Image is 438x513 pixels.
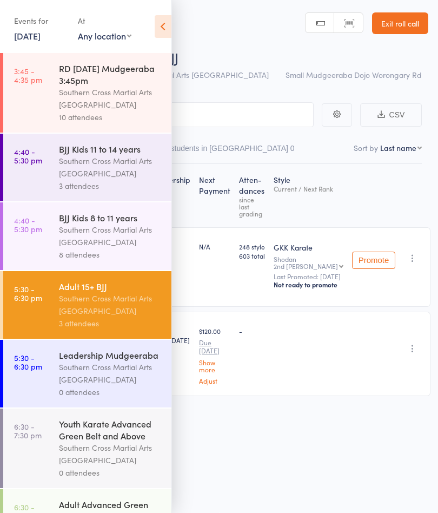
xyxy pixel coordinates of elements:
div: 0 attendees [59,386,162,398]
div: Adult 15+ BJJ [59,280,162,292]
a: 5:30 -6:30 pmAdult 15+ BJJSouthern Cross Martial Arts [GEOGRAPHIC_DATA]3 attendees [3,271,171,339]
div: Style [269,169,348,222]
div: BJJ Kids 8 to 11 years [59,212,162,223]
label: Sort by [354,142,378,153]
div: Current / Next Rank [274,185,343,192]
time: 5:30 - 6:30 pm [14,353,42,371]
div: 0 [290,144,295,153]
div: 2nd [PERSON_NAME] [274,262,338,269]
a: Show more [199,359,230,373]
div: Atten­dances [235,169,269,222]
a: [DATE] [14,30,41,42]
a: 3:45 -4:35 pmRD [DATE] Mudgeeraba 3:45pmSouthern Cross Martial Arts [GEOGRAPHIC_DATA]10 attendees [3,53,171,133]
div: Southern Cross Martial Arts [GEOGRAPHIC_DATA] [59,155,162,180]
div: Southern Cross Martial Arts [GEOGRAPHIC_DATA] [59,361,162,386]
div: 8 attendees [59,248,162,261]
div: N/A [199,242,230,251]
time: 3:45 - 4:35 pm [14,67,42,84]
a: 5:30 -6:30 pmLeadership MudgeerabaSouthern Cross Martial Arts [GEOGRAPHIC_DATA]0 attendees [3,340,171,407]
small: Due [DATE] [199,339,230,354]
small: Last Promoted: [DATE] [274,273,343,280]
div: 10 attendees [59,111,162,123]
div: 0 attendees [59,466,162,479]
div: Last name [380,142,416,153]
a: Exit roll call [372,12,428,34]
time: 4:40 - 5:30 pm [14,147,42,165]
div: since last grading [239,196,265,217]
span: 248 style [239,242,265,251]
div: RD [DATE] Mudgeeraba 3:45pm [59,62,162,86]
time: 4:40 - 5:30 pm [14,216,42,233]
div: BJJ Kids 11 to 14 years [59,143,162,155]
div: Southern Cross Martial Arts [GEOGRAPHIC_DATA] [59,86,162,111]
span: Small Mudgeeraba Dojo Worongary Rd [286,69,422,80]
span: Southern Cross Martial Arts [GEOGRAPHIC_DATA] [96,69,269,80]
span: 603 total [239,251,265,260]
div: GKK Karate [274,242,343,253]
div: - [239,326,265,336]
a: 4:40 -5:30 pmBJJ Kids 8 to 11 yearsSouthern Cross Martial Arts [GEOGRAPHIC_DATA]8 attendees [3,202,171,270]
div: At [78,12,131,30]
time: 6:30 - 7:30 pm [14,422,42,439]
div: Youth Karate Advanced Green Belt and Above [59,418,162,442]
a: 6:30 -7:30 pmYouth Karate Advanced Green Belt and AboveSouthern Cross Martial Arts [GEOGRAPHIC_DA... [3,409,171,488]
div: 3 attendees [59,317,162,330]
time: 5:30 - 6:30 pm [14,285,42,302]
div: Shodan [274,255,343,269]
div: 3 attendees [59,180,162,192]
div: Not ready to promote [274,280,343,289]
div: Events for [14,12,67,30]
div: $120.00 [199,326,230,384]
a: 4:40 -5:30 pmBJJ Kids 11 to 14 yearsSouthern Cross Martial Arts [GEOGRAPHIC_DATA]3 attendees [3,134,171,201]
a: Adjust [199,377,230,384]
div: Southern Cross Martial Arts [GEOGRAPHIC_DATA] [59,442,162,466]
div: Any location [78,30,131,42]
div: Leadership Mudgeeraba [59,349,162,361]
div: Southern Cross Martial Arts [GEOGRAPHIC_DATA] [59,223,162,248]
button: Other students in [GEOGRAPHIC_DATA]0 [150,139,295,163]
div: Southern Cross Martial Arts [GEOGRAPHIC_DATA] [59,292,162,317]
button: CSV [360,103,422,127]
div: Next Payment [195,169,235,222]
button: Promote [352,252,395,269]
